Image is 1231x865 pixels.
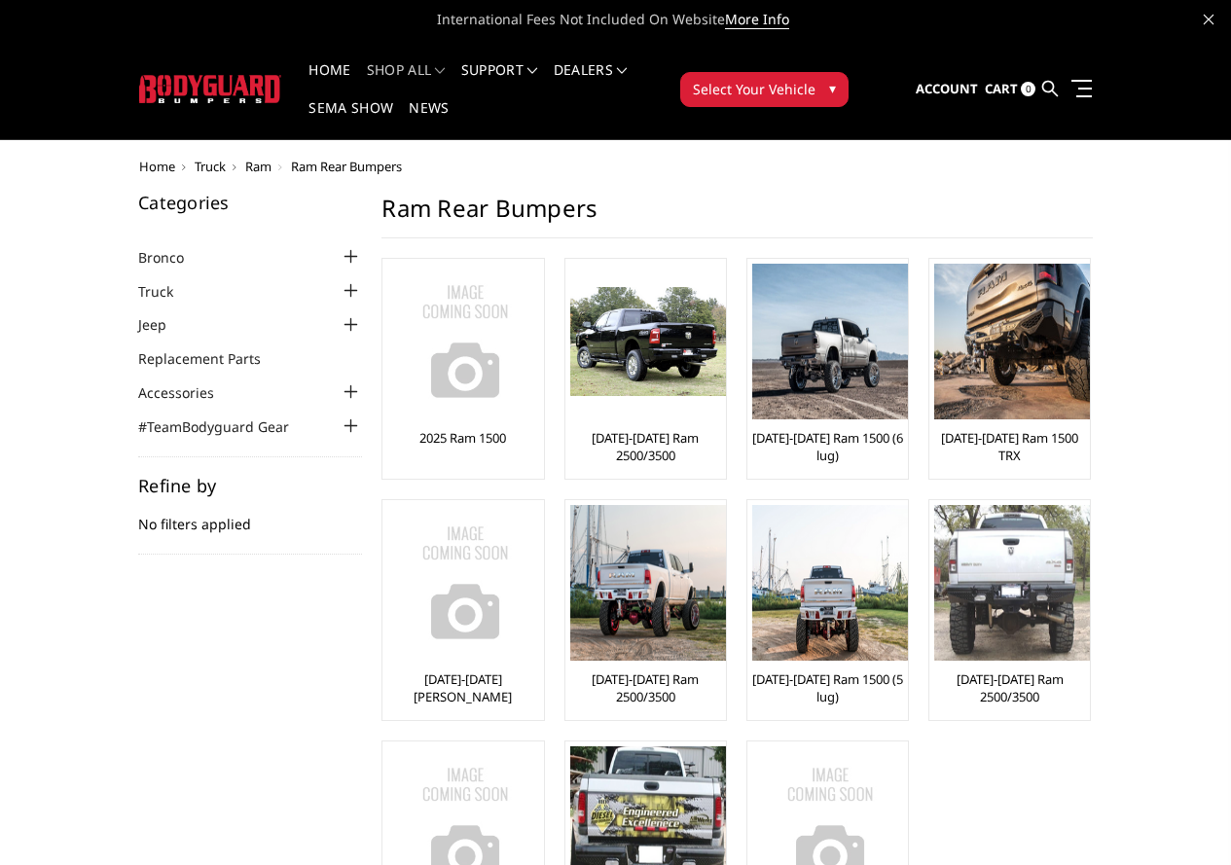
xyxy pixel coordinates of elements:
a: Cart 0 [985,63,1035,116]
a: Dealers [554,63,628,101]
a: Account [916,63,978,116]
a: shop all [367,63,446,101]
a: Truck [138,281,198,302]
a: Truck [195,158,226,175]
a: Accessories [138,382,238,403]
a: Ram [245,158,272,175]
a: [DATE]-[DATE] [PERSON_NAME] [387,670,538,705]
a: 2025 Ram 1500 [419,429,506,447]
a: [DATE]-[DATE] Ram 2500/3500 [570,429,721,464]
a: [DATE]-[DATE] Ram 1500 (6 lug) [752,429,903,464]
span: 0 [1021,82,1035,96]
a: Home [139,158,175,175]
a: Bronco [138,247,208,268]
a: [DATE]-[DATE] Ram 2500/3500 [570,670,721,705]
a: [DATE]-[DATE] Ram 2500/3500 [934,670,1085,705]
span: Select Your Vehicle [693,79,815,99]
h5: Refine by [138,477,362,494]
span: Cart [985,80,1018,97]
h5: Categories [138,194,362,211]
a: SEMA Show [308,101,393,139]
a: Replacement Parts [138,348,285,369]
a: More Info [725,10,789,29]
button: Select Your Vehicle [680,72,849,107]
a: [DATE]-[DATE] Ram 1500 TRX [934,429,1085,464]
span: Ram Rear Bumpers [291,158,402,175]
img: No Image [387,505,543,661]
a: News [409,101,449,139]
a: #TeamBodyguard Gear [138,416,313,437]
a: Support [461,63,538,101]
span: Account [916,80,978,97]
span: ▾ [829,78,836,98]
img: No Image [387,264,543,419]
a: No Image [387,505,538,661]
a: Jeep [138,314,191,335]
h1: Ram Rear Bumpers [381,194,1093,238]
a: Home [308,63,350,101]
img: BODYGUARD BUMPERS [139,75,282,103]
a: No Image [387,264,538,419]
a: [DATE]-[DATE] Ram 1500 (5 lug) [752,670,903,705]
div: No filters applied [138,477,362,555]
